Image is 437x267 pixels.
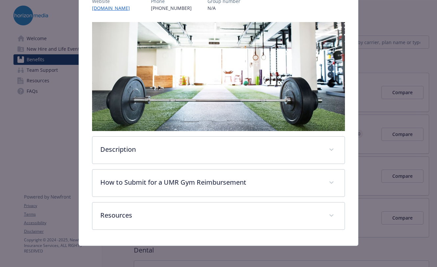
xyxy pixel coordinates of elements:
[207,5,240,12] p: N/A
[92,170,345,197] div: How to Submit for a UMR Gym Reimbursement
[92,5,135,11] a: [DOMAIN_NAME]
[92,137,345,164] div: Description
[100,145,321,154] p: Description
[100,210,321,220] p: Resources
[151,5,192,12] p: [PHONE_NUMBER]
[100,177,321,187] p: How to Submit for a UMR Gym Reimbursement
[92,22,345,131] img: banner
[92,202,345,229] div: Resources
